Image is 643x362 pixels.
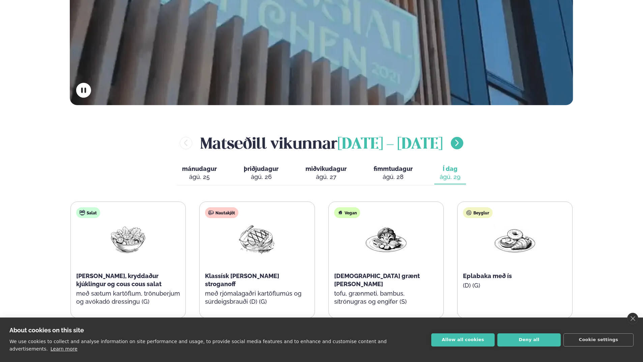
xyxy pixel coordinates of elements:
img: Vegan.svg [338,210,343,215]
div: ágú. 25 [182,173,217,181]
h2: Matseðill vikunnar [200,132,443,154]
p: með sætum kartöflum, trönuberjum og avókadó dressingu (G) [76,290,180,306]
a: Learn more [51,346,78,352]
button: miðvikudagur ágú. 27 [300,162,352,184]
button: Cookie settings [563,333,634,346]
button: Í dag ágú. 29 [434,162,466,184]
img: beef.svg [208,210,214,215]
div: ágú. 26 [244,173,279,181]
div: Nautakjöt [205,207,238,218]
span: [DEMOGRAPHIC_DATA] grænt [PERSON_NAME] [334,272,420,288]
button: fimmtudagur ágú. 28 [368,162,418,184]
span: [DATE] - [DATE] [338,137,443,152]
p: með rjómalagaðri kartöflumús og súrdeigsbrauði (D) (G) [205,290,309,306]
button: Allow all cookies [431,333,495,346]
span: miðvikudagur [305,165,347,172]
span: mánudagur [182,165,217,172]
span: Í dag [440,165,461,173]
span: fimmtudagur [374,165,413,172]
button: menu-btn-left [180,137,192,149]
img: Beef-Meat.png [235,223,279,255]
span: Klassísk [PERSON_NAME] stroganoff [205,272,279,288]
div: Beyglur [463,207,493,218]
span: [PERSON_NAME], kryddaður kjúklingur og cous cous salat [76,272,162,288]
img: bagle-new-16px.svg [466,210,472,215]
button: menu-btn-right [451,137,463,149]
button: mánudagur ágú. 25 [177,162,222,184]
button: þriðjudagur ágú. 26 [238,162,284,184]
a: close [627,313,638,324]
div: ágú. 28 [374,173,413,181]
strong: About cookies on this site [9,327,84,334]
p: (D) (G) [463,281,567,290]
span: þriðjudagur [244,165,279,172]
div: ágú. 27 [305,173,347,181]
span: Eplabaka með ís [463,272,512,279]
div: ágú. 29 [440,173,461,181]
div: Salat [76,207,100,218]
p: We use cookies to collect and analyse information on site performance and usage, to provide socia... [9,339,387,352]
p: tofu, grænmeti, bambus, sítrónugras og engifer (S) [334,290,438,306]
img: Salad.png [107,223,150,255]
button: Deny all [497,333,561,346]
img: Croissant.png [493,223,536,255]
img: Vegan.png [364,223,408,255]
div: Vegan [334,207,360,218]
img: salad.svg [80,210,85,215]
